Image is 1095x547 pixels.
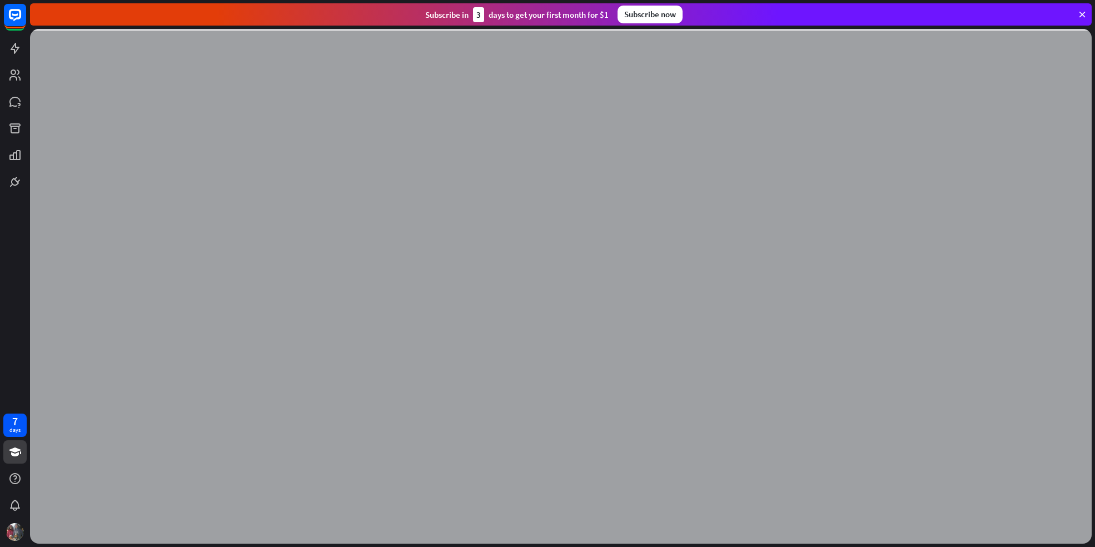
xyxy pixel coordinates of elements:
[618,6,683,23] div: Subscribe now
[473,7,484,22] div: 3
[3,414,27,437] a: 7 days
[12,416,18,426] div: 7
[425,7,609,22] div: Subscribe in days to get your first month for $1
[9,426,21,434] div: days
